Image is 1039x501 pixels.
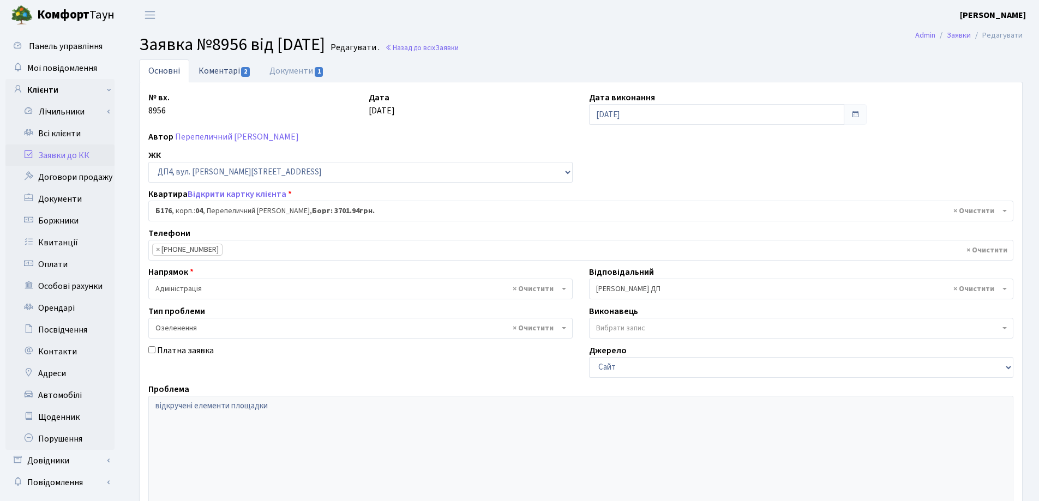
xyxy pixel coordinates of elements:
[435,43,459,53] span: Заявки
[971,29,1023,41] li: Редагувати
[195,206,203,216] b: 04
[139,59,189,82] a: Основні
[148,265,194,279] label: Напрямок
[953,283,994,294] span: Видалити всі елементи
[5,472,115,493] a: Повідомлення
[155,206,172,216] b: Б176
[596,323,645,334] span: Вибрати запис
[148,201,1013,221] span: <b>Б176</b>, корп.: <b>04</b>, Перепеличний Олександр Віталійович, <b>Борг: 3701.94грн.</b>
[148,318,573,339] span: Озеленення
[11,4,33,26] img: logo.png
[148,305,205,318] label: Тип проблеми
[5,384,115,406] a: Автомобілі
[156,244,160,255] span: ×
[188,188,286,200] a: Відкрити картку клієнта
[148,130,173,143] label: Автор
[5,428,115,450] a: Порушення
[5,79,115,101] a: Клієнти
[241,67,250,77] span: 2
[5,341,115,363] a: Контакти
[189,59,260,82] a: Коментарі
[328,43,380,53] small: Редагувати .
[148,188,292,201] label: Квартира
[915,29,935,41] a: Admin
[148,383,189,396] label: Проблема
[155,206,1000,216] span: <b>Б176</b>, корп.: <b>04</b>, Перепеличний Олександр Віталійович, <b>Борг: 3701.94грн.</b>
[966,245,1007,256] span: Видалити всі елементи
[589,265,654,279] label: Відповідальний
[139,32,325,57] span: Заявка №8956 від [DATE]
[148,279,573,299] span: Адміністрація
[155,323,559,334] span: Озеленення
[589,279,1013,299] span: Сомова О.П. ДП
[953,206,994,216] span: Видалити всі елементи
[5,123,115,144] a: Всі клієнти
[175,131,299,143] a: Перепеличний [PERSON_NAME]
[37,6,89,23] b: Комфорт
[5,406,115,428] a: Щоденник
[5,297,115,319] a: Орендарі
[260,59,333,82] a: Документи
[947,29,971,41] a: Заявки
[136,6,164,24] button: Переключити навігацію
[13,101,115,123] a: Лічильники
[513,323,554,334] span: Видалити всі елементи
[960,9,1026,22] a: [PERSON_NAME]
[596,283,1000,294] span: Сомова О.П. ДП
[5,166,115,188] a: Договори продажу
[5,144,115,166] a: Заявки до КК
[5,253,115,275] a: Оплати
[361,91,581,125] div: [DATE]
[315,67,323,77] span: 1
[589,305,638,318] label: Виконавець
[589,91,655,104] label: Дата виконання
[5,35,115,57] a: Панель управління
[5,275,115,297] a: Особові рахунки
[312,206,375,216] b: Борг: 3701.94грн.
[148,227,190,240] label: Телефони
[37,6,115,25] span: Таун
[29,40,103,52] span: Панель управління
[148,91,170,104] label: № вх.
[589,344,627,357] label: Джерело
[5,450,115,472] a: Довідники
[5,188,115,210] a: Документи
[148,149,161,162] label: ЖК
[155,283,559,294] span: Адміністрація
[5,210,115,232] a: Боржники
[960,9,1026,21] b: [PERSON_NAME]
[899,24,1039,47] nav: breadcrumb
[369,91,389,104] label: Дата
[5,232,115,253] a: Квитанції
[513,283,554,294] span: Видалити всі елементи
[140,91,361,125] div: 8956
[5,57,115,79] a: Мої повідомлення
[157,344,214,357] label: Платна заявка
[385,43,459,53] a: Назад до всіхЗаявки
[152,244,223,256] li: 093-418-78-96
[5,319,115,341] a: Посвідчення
[27,62,97,74] span: Мої повідомлення
[5,363,115,384] a: Адреси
